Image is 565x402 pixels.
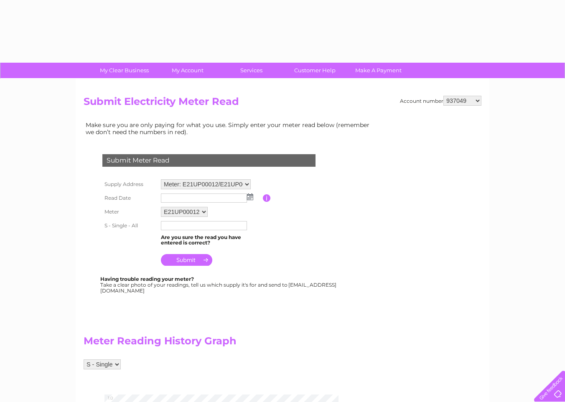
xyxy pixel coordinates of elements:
[100,219,159,232] th: S - Single - All
[100,276,338,293] div: Take a clear photo of your readings, tell us which supply it's for and send to [EMAIL_ADDRESS][DO...
[84,335,376,351] h2: Meter Reading History Graph
[400,96,481,106] div: Account number
[161,254,212,266] input: Submit
[153,63,222,78] a: My Account
[100,191,159,205] th: Read Date
[217,63,286,78] a: Services
[263,194,271,202] input: Information
[100,205,159,219] th: Meter
[100,276,194,282] b: Having trouble reading your meter?
[102,154,316,167] div: Submit Meter Read
[84,96,481,112] h2: Submit Electricity Meter Read
[90,63,159,78] a: My Clear Business
[280,63,349,78] a: Customer Help
[159,232,263,248] td: Are you sure the read you have entered is correct?
[100,177,159,191] th: Supply Address
[84,120,376,137] td: Make sure you are only paying for what you use. Simply enter your meter read below (remember we d...
[344,63,413,78] a: Make A Payment
[247,193,253,200] img: ...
